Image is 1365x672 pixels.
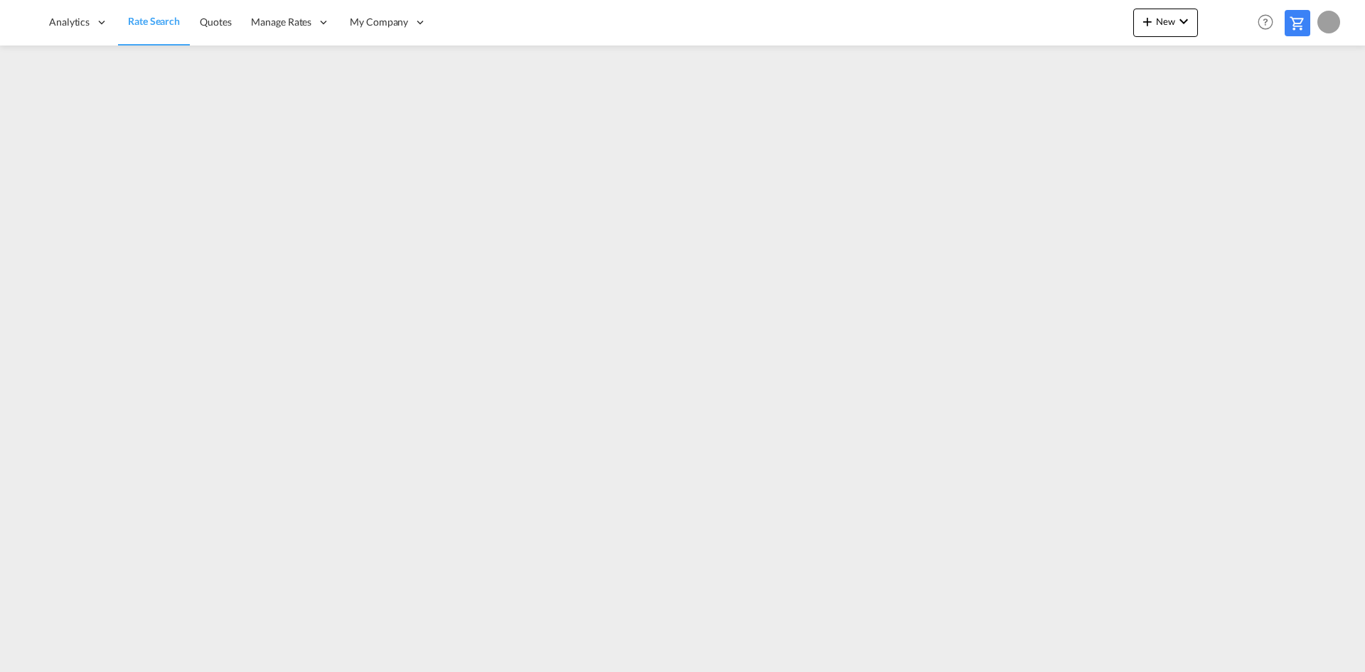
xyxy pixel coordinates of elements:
md-icon: icon-plus 400-fg [1139,13,1156,30]
span: My Company [350,15,408,29]
span: Rate Search [128,15,180,27]
button: icon-plus 400-fgNewicon-chevron-down [1133,9,1198,37]
md-icon: icon-chevron-down [1175,13,1192,30]
div: Help [1253,10,1285,36]
span: New [1139,16,1192,27]
span: Help [1253,10,1278,34]
span: Quotes [200,16,231,28]
span: Manage Rates [251,15,311,29]
span: Analytics [49,15,90,29]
